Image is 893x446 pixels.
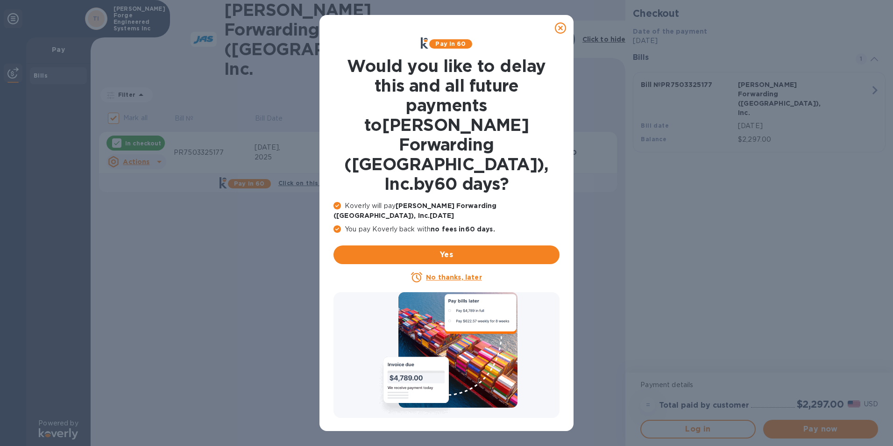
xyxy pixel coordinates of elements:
[333,202,496,219] b: [PERSON_NAME] Forwarding ([GEOGRAPHIC_DATA]), Inc. [DATE]
[333,245,560,264] button: Yes
[426,273,482,281] u: No thanks, later
[435,40,466,47] b: Pay in 60
[333,201,560,221] p: Koverly will pay
[333,224,560,234] p: You pay Koverly back with
[341,249,552,260] span: Yes
[431,225,495,233] b: no fees in 60 days .
[333,56,560,194] h1: Would you like to delay this and all future payments to [PERSON_NAME] Forwarding ([GEOGRAPHIC_DAT...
